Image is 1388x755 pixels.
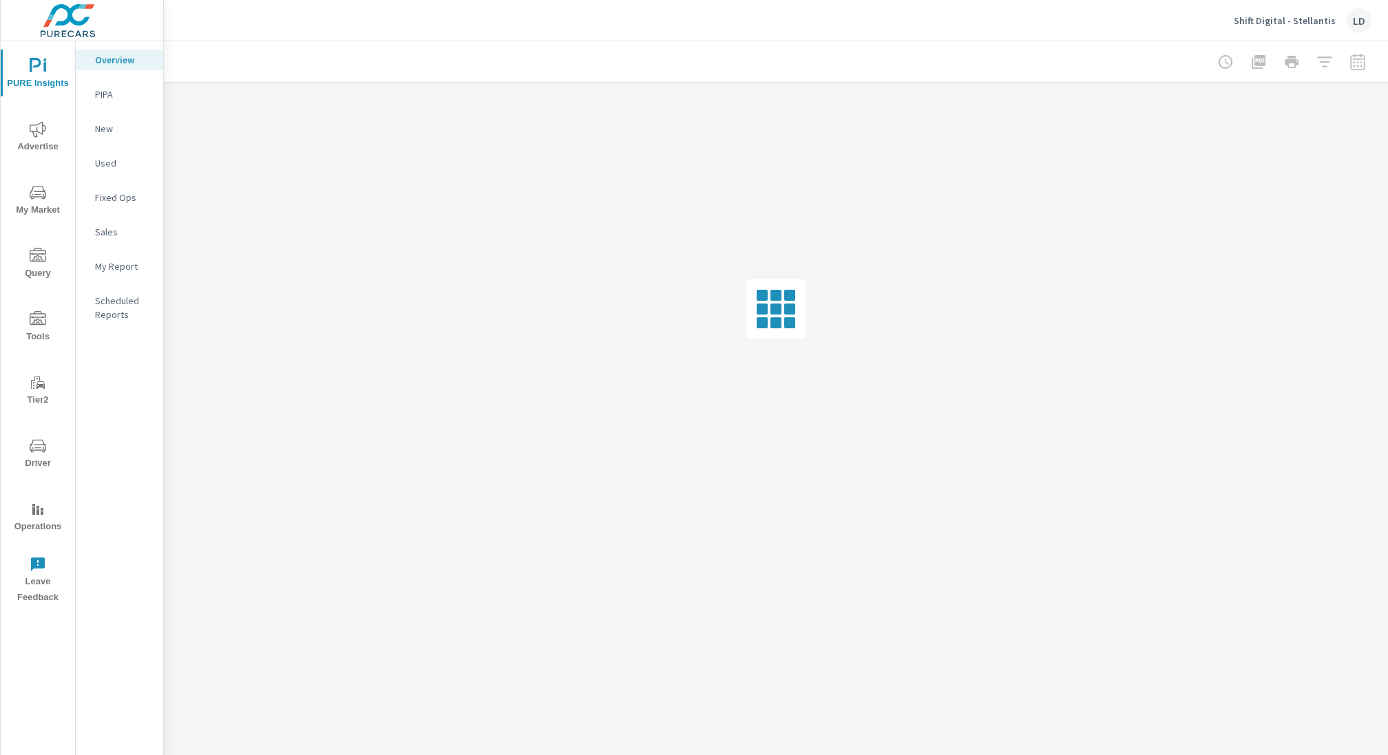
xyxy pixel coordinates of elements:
[95,156,152,170] p: Used
[95,191,152,204] p: Fixed Ops
[5,438,71,471] span: Driver
[5,58,71,92] span: PURE Insights
[76,153,163,173] div: Used
[1,41,75,611] div: nav menu
[95,87,152,101] p: PIPA
[76,222,163,242] div: Sales
[5,248,71,281] span: Query
[95,122,152,136] p: New
[76,290,163,325] div: Scheduled Reports
[1347,8,1371,33] div: LD
[5,501,71,535] span: Operations
[76,50,163,70] div: Overview
[95,225,152,239] p: Sales
[76,84,163,105] div: PIPA
[76,256,163,277] div: My Report
[5,311,71,345] span: Tools
[76,118,163,139] div: New
[5,374,71,408] span: Tier2
[5,121,71,155] span: Advertise
[95,294,152,321] p: Scheduled Reports
[5,556,71,606] span: Leave Feedback
[95,53,152,67] p: Overview
[1234,14,1336,27] p: Shift Digital - Stellantis
[95,259,152,273] p: My Report
[76,187,163,208] div: Fixed Ops
[5,184,71,218] span: My Market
